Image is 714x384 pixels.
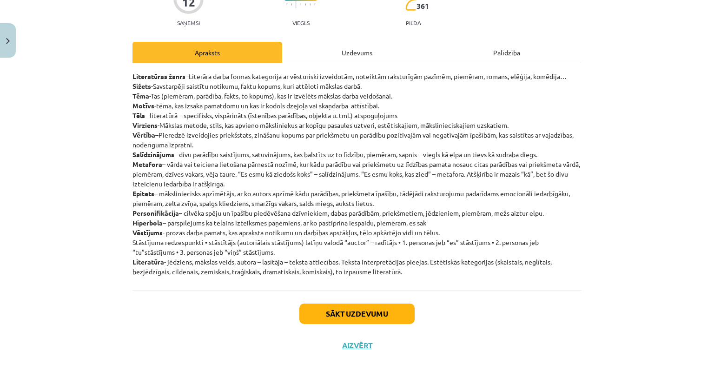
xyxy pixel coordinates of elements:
[132,72,582,277] p: –Literāra darba formas kategorija ar vēsturiski izveidotām, noteiktām raksturīgām pazīmēm, piemēr...
[406,20,421,26] p: pilda
[173,20,204,26] p: Saņemsi
[132,189,154,198] strong: Epitets
[132,101,154,110] strong: Motīvs
[132,160,162,168] strong: Metafora
[292,20,310,26] p: Viegls
[291,3,292,6] img: icon-short-line-57e1e144782c952c97e751825c79c345078a6d821885a25fce030b3d8c18986b.svg
[132,82,151,90] strong: Sižets
[132,228,163,237] strong: Vēstījums
[314,3,315,6] img: icon-short-line-57e1e144782c952c97e751825c79c345078a6d821885a25fce030b3d8c18986b.svg
[6,38,10,44] img: icon-close-lesson-0947bae3869378f0d4975bcd49f059093ad1ed9edebbc8119c70593378902aed.svg
[132,150,174,159] strong: Salīdzinājums
[132,209,179,217] strong: Personifikācija
[305,3,306,6] img: icon-short-line-57e1e144782c952c97e751825c79c345078a6d821885a25fce030b3d8c18986b.svg
[132,131,155,139] strong: Vērtība
[132,42,282,63] div: Apraksts
[432,42,582,63] div: Palīdzība
[286,3,287,6] img: icon-short-line-57e1e144782c952c97e751825c79c345078a6d821885a25fce030b3d8c18986b.svg
[132,121,158,129] strong: Virziens
[300,3,301,6] img: icon-short-line-57e1e144782c952c97e751825c79c345078a6d821885a25fce030b3d8c18986b.svg
[132,218,163,227] strong: Hiperbola
[132,72,185,80] strong: Literatūras žanrs
[132,92,149,100] strong: Tēma
[282,42,432,63] div: Uzdevums
[416,2,429,10] span: 361
[310,3,311,6] img: icon-short-line-57e1e144782c952c97e751825c79c345078a6d821885a25fce030b3d8c18986b.svg
[299,304,415,324] button: Sākt uzdevumu
[132,258,164,266] strong: Literatūra
[339,341,375,350] button: Aizvērt
[132,111,145,119] strong: Tēls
